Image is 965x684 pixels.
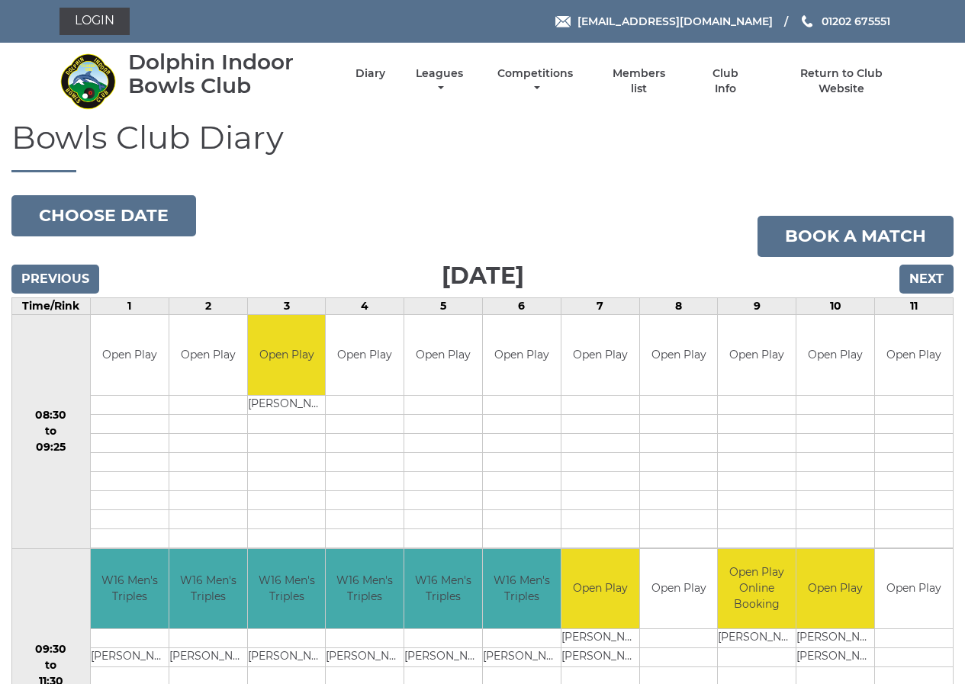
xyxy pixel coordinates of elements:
[404,648,482,667] td: [PERSON_NAME]
[555,16,571,27] img: Email
[899,265,954,294] input: Next
[355,66,385,81] a: Diary
[91,549,169,629] td: W16 Men's Triples
[169,315,247,395] td: Open Play
[758,216,954,257] a: Book a match
[718,315,796,395] td: Open Play
[494,66,577,96] a: Competitions
[640,549,718,629] td: Open Play
[718,298,796,315] td: 9
[169,648,247,667] td: [PERSON_NAME]
[875,298,954,315] td: 11
[12,315,91,549] td: 08:30 to 09:25
[169,549,247,629] td: W16 Men's Triples
[128,50,329,98] div: Dolphin Indoor Bowls Club
[483,549,561,629] td: W16 Men's Triples
[799,13,890,30] a: Phone us 01202 675551
[12,298,91,315] td: Time/Rink
[483,298,561,315] td: 6
[640,315,718,395] td: Open Play
[718,629,796,648] td: [PERSON_NAME]
[796,648,874,667] td: [PERSON_NAME]
[326,648,404,667] td: [PERSON_NAME]
[555,13,773,30] a: Email [EMAIL_ADDRESS][DOMAIN_NAME]
[60,8,130,35] a: Login
[561,648,639,667] td: [PERSON_NAME]
[796,549,874,629] td: Open Play
[561,298,639,315] td: 7
[11,265,99,294] input: Previous
[822,14,890,28] span: 01202 675551
[247,298,326,315] td: 3
[11,195,196,236] button: Choose date
[802,15,812,27] img: Phone us
[11,120,954,172] h1: Bowls Club Diary
[875,315,953,395] td: Open Play
[796,298,875,315] td: 10
[603,66,674,96] a: Members list
[91,648,169,667] td: [PERSON_NAME]
[248,549,326,629] td: W16 Men's Triples
[561,629,639,648] td: [PERSON_NAME]
[248,315,326,395] td: Open Play
[577,14,773,28] span: [EMAIL_ADDRESS][DOMAIN_NAME]
[404,549,482,629] td: W16 Men's Triples
[561,549,639,629] td: Open Play
[404,315,482,395] td: Open Play
[483,648,561,667] td: [PERSON_NAME]
[796,629,874,648] td: [PERSON_NAME]
[412,66,467,96] a: Leagues
[326,549,404,629] td: W16 Men's Triples
[90,298,169,315] td: 1
[248,648,326,667] td: [PERSON_NAME]
[701,66,751,96] a: Club Info
[60,53,117,110] img: Dolphin Indoor Bowls Club
[483,315,561,395] td: Open Play
[91,315,169,395] td: Open Play
[718,549,796,629] td: Open Play Online Booking
[326,298,404,315] td: 4
[639,298,718,315] td: 8
[875,549,953,629] td: Open Play
[561,315,639,395] td: Open Play
[796,315,874,395] td: Open Play
[326,315,404,395] td: Open Play
[169,298,247,315] td: 2
[248,395,326,414] td: [PERSON_NAME]
[404,298,483,315] td: 5
[777,66,905,96] a: Return to Club Website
